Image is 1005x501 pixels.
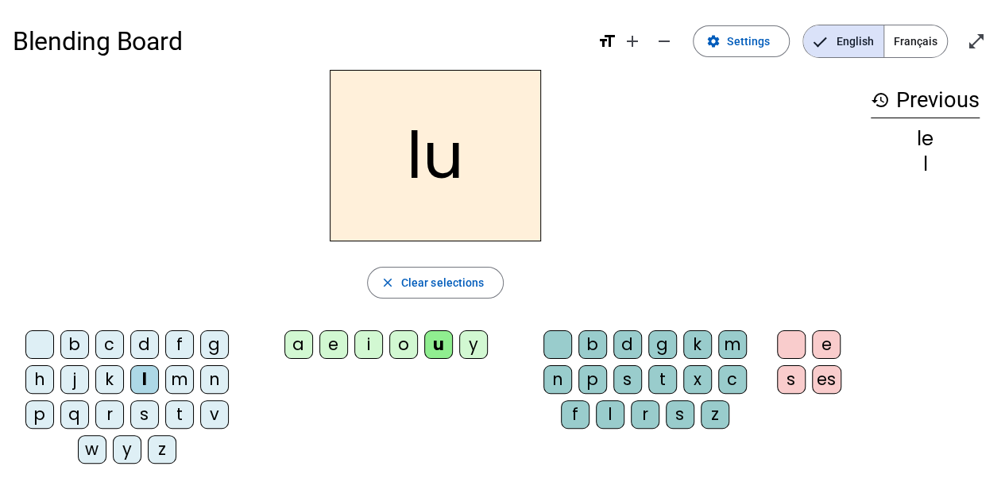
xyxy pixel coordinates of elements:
div: k [683,330,712,359]
div: g [648,330,677,359]
button: Enter full screen [961,25,992,57]
span: Clear selections [401,273,485,292]
div: w [78,435,106,464]
div: l [130,365,159,394]
div: l [871,155,980,174]
div: r [95,400,124,429]
div: g [200,330,229,359]
div: l [596,400,624,429]
div: b [578,330,607,359]
div: es [812,365,841,394]
div: x [683,365,712,394]
div: p [25,400,54,429]
div: z [701,400,729,429]
div: s [666,400,694,429]
span: English [803,25,883,57]
div: o [389,330,418,359]
div: b [60,330,89,359]
div: s [777,365,806,394]
mat-icon: close [381,276,395,290]
div: n [543,365,572,394]
button: Clear selections [367,267,504,299]
div: c [718,365,747,394]
div: c [95,330,124,359]
span: Français [884,25,947,57]
div: m [165,365,194,394]
div: i [354,330,383,359]
div: q [60,400,89,429]
div: u [424,330,453,359]
div: m [718,330,747,359]
h3: Previous [871,83,980,118]
button: Settings [693,25,790,57]
div: p [578,365,607,394]
div: n [200,365,229,394]
h1: Blending Board [13,16,585,67]
button: Increase font size [617,25,648,57]
span: Settings [727,32,770,51]
mat-icon: history [871,91,890,110]
div: e [812,330,841,359]
div: y [113,435,141,464]
div: le [871,129,980,148]
div: h [25,365,54,394]
mat-icon: settings [706,34,721,48]
div: y [459,330,488,359]
div: d [613,330,642,359]
div: f [561,400,589,429]
button: Decrease font size [648,25,680,57]
div: j [60,365,89,394]
div: z [148,435,176,464]
mat-icon: remove [655,32,674,51]
div: d [130,330,159,359]
h2: lu [330,70,541,241]
div: t [648,365,677,394]
div: e [319,330,348,359]
div: s [613,365,642,394]
div: a [284,330,313,359]
div: r [631,400,659,429]
mat-icon: add [623,32,642,51]
div: f [165,330,194,359]
div: v [200,400,229,429]
div: s [130,400,159,429]
mat-icon: format_size [597,32,617,51]
div: t [165,400,194,429]
mat-button-toggle-group: Language selection [802,25,948,58]
mat-icon: open_in_full [967,32,986,51]
div: k [95,365,124,394]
